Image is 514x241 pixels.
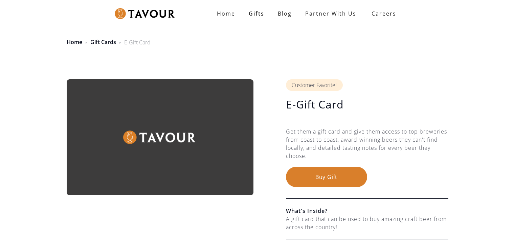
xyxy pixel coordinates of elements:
[286,98,448,111] h1: E-Gift Card
[210,7,242,20] a: Home
[90,38,116,46] a: Gift Cards
[217,10,235,17] strong: Home
[242,7,271,20] a: Gifts
[298,7,363,20] a: partner with us
[286,215,448,231] div: A gift card that can be used to buy amazing craft beer from across the country!
[286,167,367,187] button: Buy Gift
[286,207,448,215] h6: What's Inside?
[372,7,396,20] strong: Careers
[67,38,82,46] a: Home
[271,7,298,20] a: Blog
[363,4,401,23] a: Careers
[286,127,448,167] div: Get them a gift card and give them access to top breweries from coast to coast, award-winning bee...
[124,38,151,46] div: E-Gift Card
[286,79,343,91] div: Customer Favorite!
